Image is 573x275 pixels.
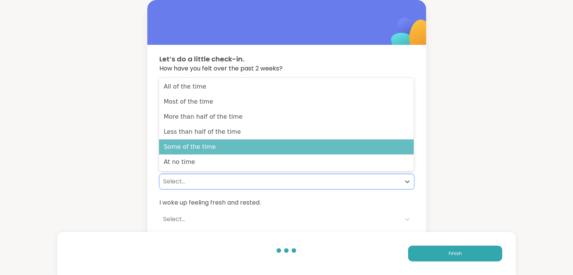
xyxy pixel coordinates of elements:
span: Finish [448,250,461,257]
div: More than half of the time [159,109,414,124]
span: How have you felt over the past 2 weeks? [159,64,414,73]
div: All of the time [159,79,414,94]
div: Some of the time [159,139,414,154]
span: I woke up feeling fresh and rested. [159,198,414,207]
div: Select... [163,215,397,224]
span: Let’s do a little check-in. [159,54,414,64]
button: Finish [408,246,502,261]
div: Less than half of the time [159,124,414,139]
div: At no time [159,154,414,170]
div: Most of the time [159,94,414,109]
div: Select... [163,177,397,186]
